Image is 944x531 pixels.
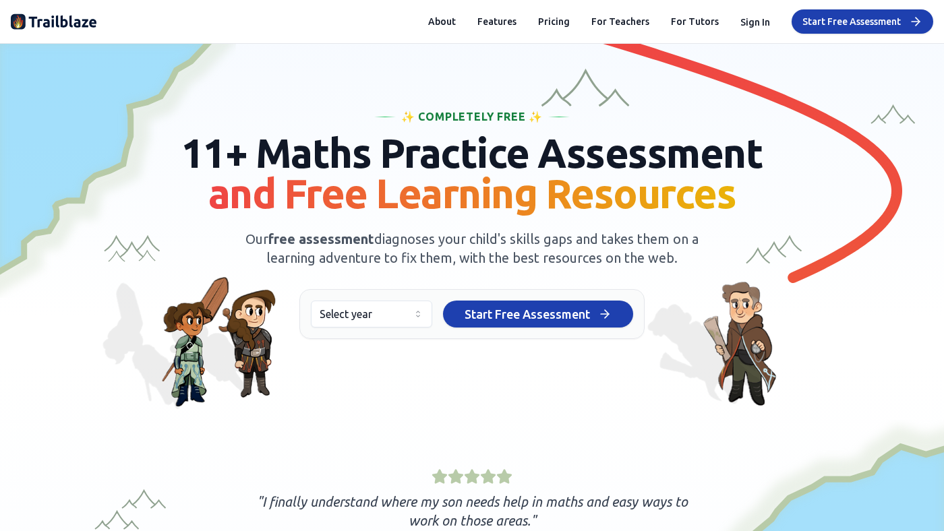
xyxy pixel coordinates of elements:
[538,15,570,28] button: Pricing
[245,231,699,265] span: Our diagnoses your child's skills gaps and takes them on a learning adventure to fix them, with t...
[740,15,770,29] button: Sign In
[671,15,719,28] a: For Tutors
[740,13,770,30] button: Sign In
[465,305,590,323] span: Start Free Assessment
[443,301,633,327] button: Start Free Assessment
[11,11,97,32] img: Trailblaze
[268,231,374,247] span: free assessment
[428,15,456,28] button: About
[208,170,736,216] span: and Free Learning Resources
[477,15,517,28] button: Features
[401,108,543,125] span: ✨ Completely Free ✨
[591,15,649,28] a: For Teachers
[181,130,763,216] span: 11+ Maths Practice Assessment
[245,493,699,530] p: " I finally understand where my son needs help in maths and easy ways to work on those areas. "
[792,9,933,34] button: Start Free Assessment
